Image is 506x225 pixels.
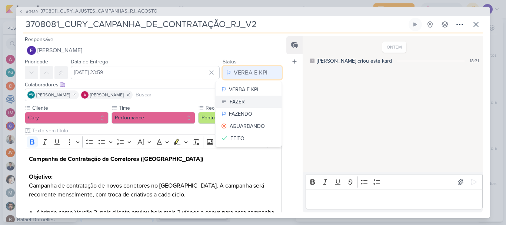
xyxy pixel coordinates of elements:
[230,122,265,130] div: AGUARDANDO
[205,104,282,112] label: Recorrência
[470,57,479,64] div: 18:31
[216,132,282,145] button: FEITO
[29,93,34,97] p: AG
[25,59,48,65] label: Prioridade
[25,81,282,89] div: Colaboradores
[223,66,282,79] button: VERBA E KPI
[216,83,282,96] button: VERBA E KPI
[216,120,282,132] button: AGUARDANDO
[36,208,278,217] li: Abrindo como Versão 2, pois cliente enviou hoje mais 2 vídeos e copys para essa campanha.
[25,36,54,43] label: Responsável
[198,112,282,124] button: Pontual
[25,44,282,57] button: [PERSON_NAME]
[111,112,195,124] button: Performance
[412,21,418,27] div: Ligar relógio
[23,18,407,31] input: Kard Sem Título
[81,91,89,99] img: Alessandra Gomes
[29,155,203,163] strong: Campanha de Contratação de Corretores ([GEOGRAPHIC_DATA])
[27,46,36,55] img: Eduardo Quaresma
[216,96,282,108] button: FAZER
[90,92,124,98] span: [PERSON_NAME]
[306,175,483,189] div: Editor toolbar
[306,189,483,209] div: Editor editing area: main
[25,112,109,124] button: Cury
[25,135,282,149] div: Editor toolbar
[230,135,244,142] div: FEITO
[29,173,53,181] strong: Objetivo:
[118,104,195,112] label: Time
[229,86,258,93] div: VERBA E KPI
[229,110,252,118] div: FAZENDO
[134,90,280,99] input: Buscar
[71,59,108,65] label: Data de Entrega
[317,57,392,65] div: [PERSON_NAME] criou este kard
[230,98,245,106] div: FAZER
[71,66,220,79] input: Select a date
[29,181,278,199] p: Campanha de contratação de novos corretores no [GEOGRAPHIC_DATA]. A campanha será recorrente mens...
[27,91,35,99] div: Aline Gimenez Graciano
[36,92,70,98] span: [PERSON_NAME]
[31,127,282,135] input: Texto sem título
[234,68,267,77] div: VERBA E KPI
[223,59,237,65] label: Status
[37,46,82,55] span: [PERSON_NAME]
[216,108,282,120] button: FAZENDO
[31,104,109,112] label: Cliente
